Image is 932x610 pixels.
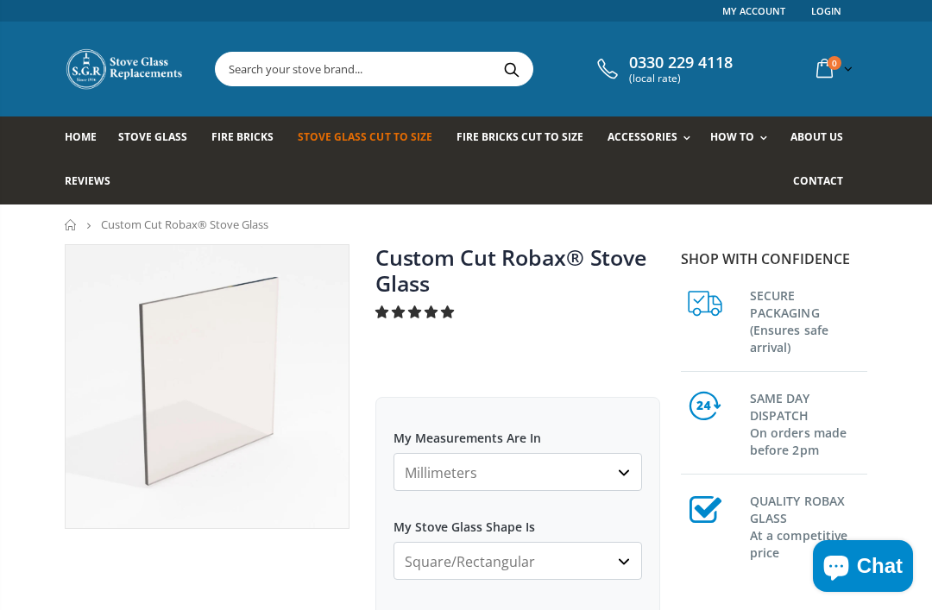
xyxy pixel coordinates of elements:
[298,116,444,160] a: Stove Glass Cut To Size
[66,245,349,528] img: stove_glass_made_to_measure_800x_crop_center.webp
[216,53,691,85] input: Search your stove brand...
[211,129,274,144] span: Fire Bricks
[492,53,531,85] button: Search
[750,284,867,356] h3: SECURE PACKAGING (Ensures safe arrival)
[790,116,856,160] a: About us
[394,504,642,535] label: My Stove Glass Shape Is
[65,219,78,230] a: Home
[118,116,200,160] a: Stove Glass
[375,303,457,320] span: 4.94 stars
[375,242,645,298] a: Custom Cut Robax® Stove Glass
[65,116,110,160] a: Home
[211,116,287,160] a: Fire Bricks
[793,160,856,204] a: Contact
[101,217,268,232] span: Custom Cut Robax® Stove Glass
[394,415,642,446] label: My Measurements Are In
[65,129,97,144] span: Home
[118,129,187,144] span: Stove Glass
[750,489,867,562] h3: QUALITY ROBAX GLASS At a competitive price
[608,116,699,160] a: Accessories
[809,52,856,85] a: 0
[457,129,583,144] span: Fire Bricks Cut To Size
[793,173,843,188] span: Contact
[608,129,677,144] span: Accessories
[710,116,776,160] a: How To
[750,387,867,459] h3: SAME DAY DISPATCH On orders made before 2pm
[710,129,754,144] span: How To
[65,47,186,91] img: Stove Glass Replacement
[808,540,918,596] inbox-online-store-chat: Shopify online store chat
[65,160,123,204] a: Reviews
[298,129,431,144] span: Stove Glass Cut To Size
[828,56,841,70] span: 0
[790,129,843,144] span: About us
[65,173,110,188] span: Reviews
[681,248,867,269] p: Shop with confidence
[457,116,596,160] a: Fire Bricks Cut To Size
